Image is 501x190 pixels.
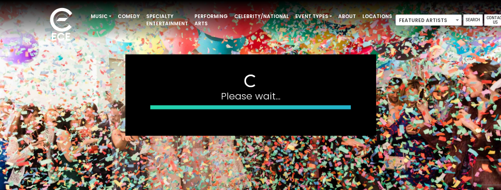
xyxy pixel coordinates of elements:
a: Celebrity/National [231,10,292,23]
a: Event Types [292,10,335,23]
a: Music [88,10,115,23]
span: Featured Artists [395,14,462,26]
a: Search [463,14,483,26]
span: Featured Artists [396,15,461,26]
a: Specialty Entertainment [143,10,191,30]
h4: Please wait... [150,91,351,102]
a: Locations [359,10,395,23]
a: About [335,10,359,23]
a: Comedy [115,10,143,23]
a: Performing Arts [191,10,231,30]
img: ece_new_logo_whitev2-1.png [41,6,81,44]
